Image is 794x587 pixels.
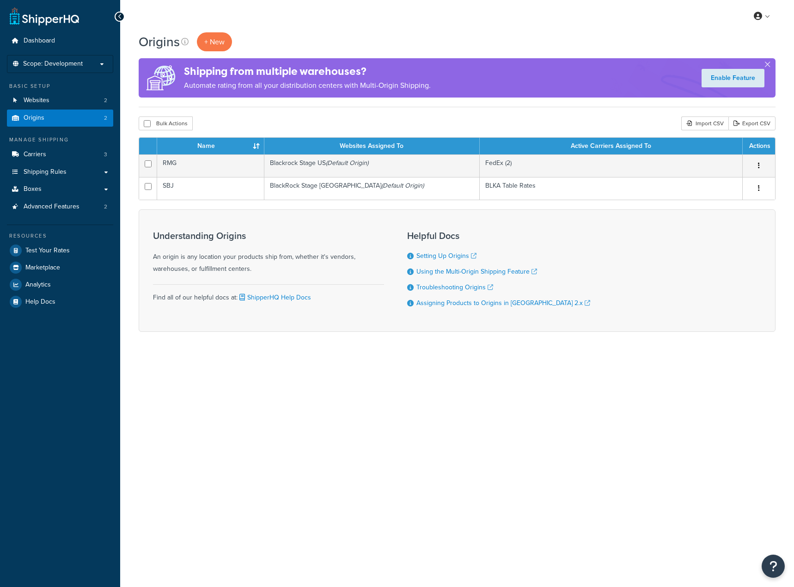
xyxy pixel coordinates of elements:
th: Name : activate to sort column ascending [157,138,264,154]
td: SBJ [157,177,264,200]
span: Websites [24,97,49,104]
button: Open Resource Center [762,555,785,578]
span: 2 [104,97,107,104]
a: Setting Up Origins [416,251,476,261]
h4: Shipping from multiple warehouses? [184,64,431,79]
span: 2 [104,203,107,211]
span: Shipping Rules [24,168,67,176]
a: Troubleshooting Origins [416,282,493,292]
a: Analytics [7,276,113,293]
th: Websites Assigned To [264,138,480,154]
span: Boxes [24,185,42,193]
a: Shipping Rules [7,164,113,181]
td: Blackrock Stage US [264,154,480,177]
div: Import CSV [681,116,728,130]
span: Marketplace [25,264,60,272]
span: Analytics [25,281,51,289]
li: Origins [7,110,113,127]
li: Advanced Features [7,198,113,215]
div: Manage Shipping [7,136,113,144]
i: (Default Origin) [326,158,368,168]
h3: Understanding Origins [153,231,384,241]
h1: Origins [139,33,180,51]
span: Scope: Development [23,60,83,68]
a: Boxes [7,181,113,198]
span: Carriers [24,151,46,159]
a: Websites 2 [7,92,113,109]
img: ad-origins-multi-dfa493678c5a35abed25fd24b4b8a3fa3505936ce257c16c00bdefe2f3200be3.png [139,58,184,98]
a: Marketplace [7,259,113,276]
td: FedEx (2) [480,154,743,177]
span: Test Your Rates [25,247,70,255]
a: Using the Multi-Origin Shipping Feature [416,267,537,276]
li: Websites [7,92,113,109]
a: Carriers 3 [7,146,113,163]
th: Active Carriers Assigned To [480,138,743,154]
div: An origin is any location your products ship from, whether it's vendors, warehouses, or fulfillme... [153,231,384,275]
span: + New [204,37,225,47]
span: Dashboard [24,37,55,45]
a: Test Your Rates [7,242,113,259]
div: Resources [7,232,113,240]
span: Help Docs [25,298,55,306]
i: (Default Origin) [381,181,424,190]
td: BLKA Table Rates [480,177,743,200]
span: 2 [104,114,107,122]
a: Help Docs [7,293,113,310]
button: Bulk Actions [139,116,193,130]
span: Advanced Features [24,203,79,211]
p: Automate rating from all your distribution centers with Multi-Origin Shipping. [184,79,431,92]
div: Basic Setup [7,82,113,90]
a: Dashboard [7,32,113,49]
span: Origins [24,114,44,122]
li: Carriers [7,146,113,163]
td: BlackRock Stage [GEOGRAPHIC_DATA] [264,177,480,200]
a: ShipperHQ Home [10,7,79,25]
td: RMG [157,154,264,177]
a: Export CSV [728,116,776,130]
a: Origins 2 [7,110,113,127]
div: Find all of our helpful docs at: [153,284,384,304]
a: + New [197,32,232,51]
a: Advanced Features 2 [7,198,113,215]
span: 3 [104,151,107,159]
h3: Helpful Docs [407,231,590,241]
a: ShipperHQ Help Docs [238,293,311,302]
a: Assigning Products to Origins in [GEOGRAPHIC_DATA] 2.x [416,298,590,308]
th: Actions [743,138,775,154]
a: Enable Feature [702,69,764,87]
